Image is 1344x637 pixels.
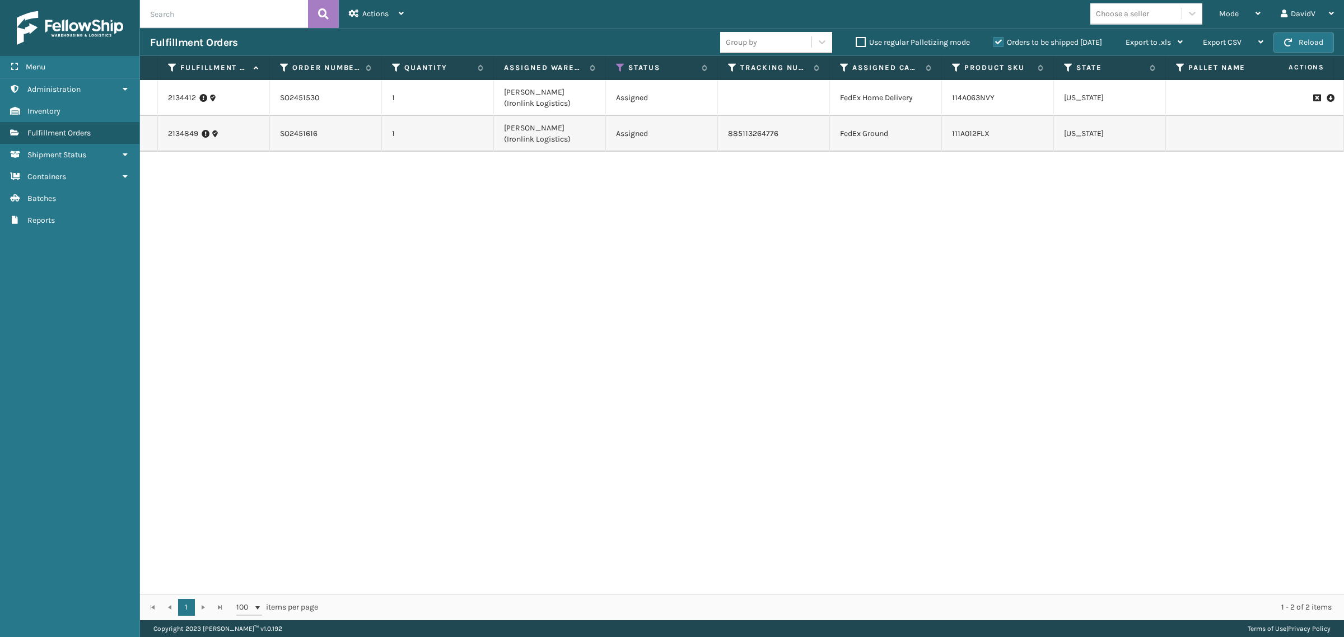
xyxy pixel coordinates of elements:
td: [US_STATE] [1054,80,1166,116]
button: Reload [1273,32,1334,53]
label: Fulfillment Order Id [180,63,248,73]
label: Orders to be shipped [DATE] [993,38,1102,47]
a: 111A012FLX [952,129,990,138]
img: logo [17,11,123,45]
label: Order Number [292,63,360,73]
div: 1 - 2 of 2 items [334,602,1332,613]
div: | [1248,620,1331,637]
td: SO2451616 [270,116,382,152]
div: Choose a seller [1096,8,1149,20]
label: Quantity [404,63,472,73]
a: Privacy Policy [1288,625,1331,633]
label: Assigned Warehouse [504,63,584,73]
span: Containers [27,172,66,181]
a: 885113264776 [728,129,778,138]
a: 2134412 [168,92,196,104]
label: Status [628,63,696,73]
span: Fulfillment Orders [27,128,91,138]
td: Assigned [606,116,718,152]
span: Shipment Status [27,150,86,160]
label: Use regular Palletizing mode [856,38,970,47]
span: Actions [1253,58,1331,77]
div: Group by [726,36,757,48]
label: Pallet Name [1188,63,1256,73]
span: Batches [27,194,56,203]
span: Administration [27,85,81,94]
span: Inventory [27,106,60,116]
td: 1 [382,80,494,116]
label: State [1076,63,1144,73]
span: 100 [236,602,253,613]
span: Menu [26,62,45,72]
i: Request to Be Cancelled [1313,94,1320,102]
i: Pull Label [1327,92,1333,104]
span: Export CSV [1203,38,1242,47]
a: 1 [178,599,195,616]
span: Actions [362,9,389,18]
td: 1 [382,116,494,152]
a: 2134849 [168,128,198,139]
h3: Fulfillment Orders [150,36,237,49]
td: Assigned [606,80,718,116]
a: 114A063NVY [952,93,995,102]
a: Terms of Use [1248,625,1286,633]
span: items per page [236,599,318,616]
label: Product SKU [964,63,1032,73]
span: Export to .xls [1126,38,1171,47]
td: FedEx Home Delivery [830,80,942,116]
span: Reports [27,216,55,225]
label: Assigned Carrier Service [852,63,920,73]
td: [PERSON_NAME] (Ironlink Logistics) [494,80,606,116]
td: FedEx Ground [830,116,942,152]
td: [US_STATE] [1054,116,1166,152]
td: [PERSON_NAME] (Ironlink Logistics) [494,116,606,152]
label: Tracking Number [740,63,808,73]
td: SO2451530 [270,80,382,116]
span: Mode [1219,9,1239,18]
p: Copyright 2023 [PERSON_NAME]™ v 1.0.192 [153,620,282,637]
